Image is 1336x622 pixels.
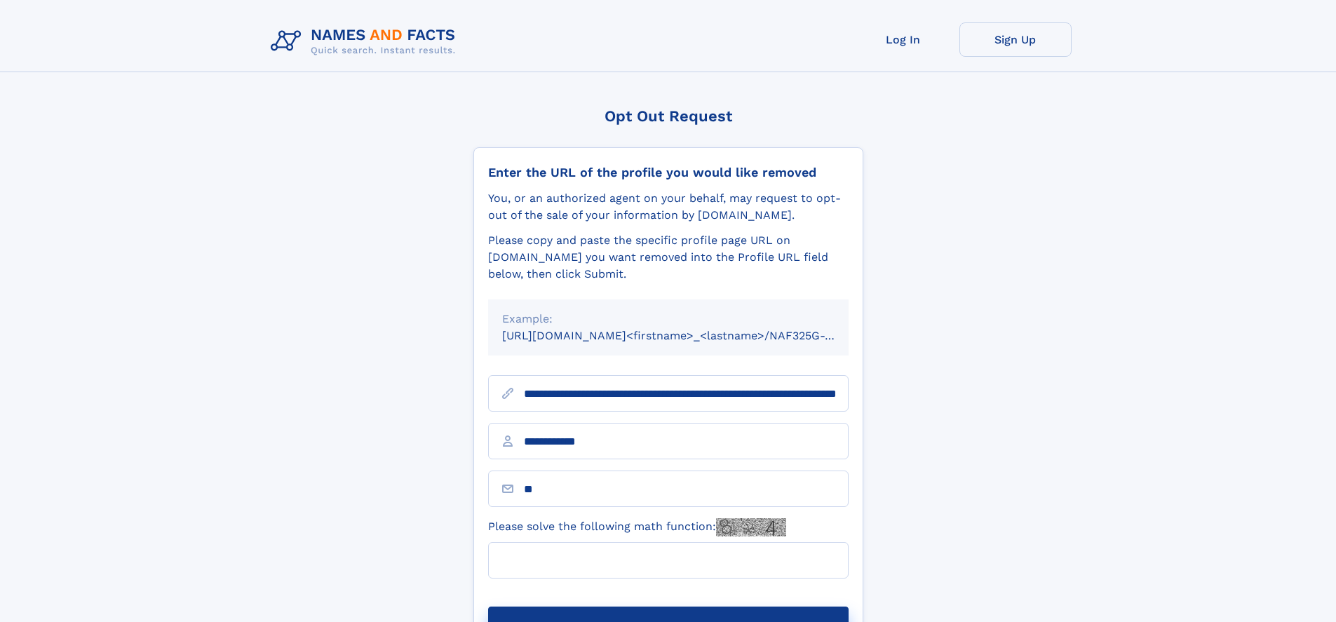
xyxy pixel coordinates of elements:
div: Enter the URL of the profile you would like removed [488,165,849,180]
a: Log In [847,22,959,57]
div: Opt Out Request [473,107,863,125]
div: Please copy and paste the specific profile page URL on [DOMAIN_NAME] you want removed into the Pr... [488,232,849,283]
img: Logo Names and Facts [265,22,467,60]
small: [URL][DOMAIN_NAME]<firstname>_<lastname>/NAF325G-xxxxxxxx [502,329,875,342]
a: Sign Up [959,22,1072,57]
label: Please solve the following math function: [488,518,786,536]
div: You, or an authorized agent on your behalf, may request to opt-out of the sale of your informatio... [488,190,849,224]
div: Example: [502,311,835,327]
